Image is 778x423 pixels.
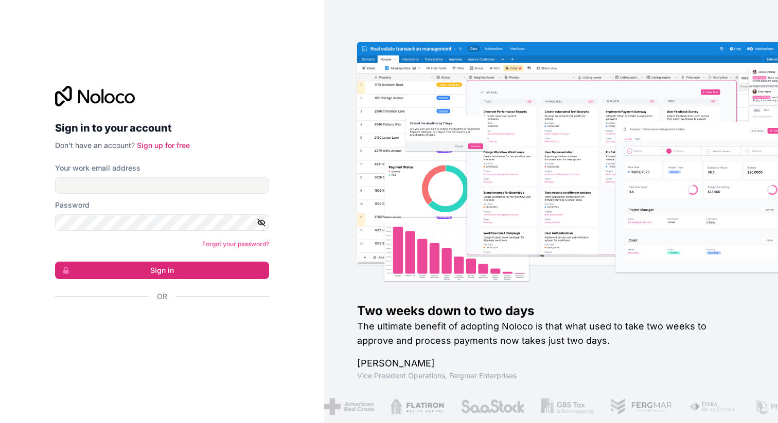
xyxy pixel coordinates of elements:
[157,291,167,302] span: Or
[534,398,586,415] img: /assets/gbstax-C-GtDUiK.png
[202,240,269,248] a: Forgot your password?
[452,398,517,415] img: /assets/saastock-C6Zbiodz.png
[137,141,190,150] a: Sign up for free
[55,119,269,137] h2: Sign in to your account
[357,319,745,348] h2: The ultimate benefit of adopting Noloco is that what used to take two weeks to approve and proces...
[55,177,269,194] input: Email address
[357,356,745,371] h1: [PERSON_NAME]
[316,398,366,415] img: /assets/american-red-cross-BAupjrZR.png
[55,262,269,279] button: Sign in
[681,398,730,415] img: /assets/fiera-fwj2N5v4.png
[357,303,745,319] h1: Two weeks down to two days
[383,398,436,415] img: /assets/flatiron-C8eUkumj.png
[357,371,745,381] h1: Vice President Operations , Fergmar Enterprises
[55,163,140,173] label: Your work email address
[50,313,266,336] iframe: Sign in with Google Button
[55,200,90,210] label: Password
[55,141,135,150] span: Don't have an account?
[602,398,665,415] img: /assets/fergmar-CudnrXN5.png
[55,214,269,231] input: Password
